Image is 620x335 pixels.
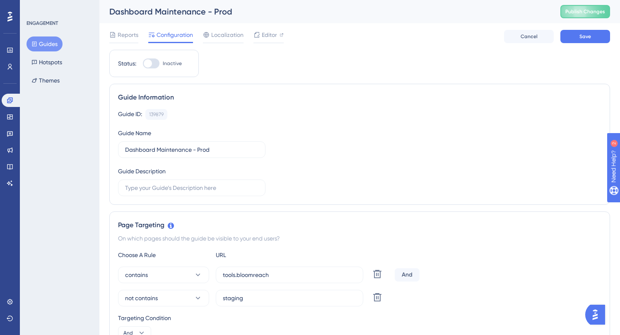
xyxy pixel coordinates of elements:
[27,73,65,88] button: Themes
[560,5,610,18] button: Publish Changes
[19,2,52,12] span: Need Help?
[118,109,142,120] div: Guide ID:
[565,8,605,15] span: Publish Changes
[125,293,158,303] span: not contains
[211,30,244,40] span: Localization
[27,20,58,27] div: ENGAGEMENT
[27,36,63,51] button: Guides
[149,111,164,118] div: 139879
[27,55,67,70] button: Hotspots
[560,30,610,43] button: Save
[118,290,209,306] button: not contains
[118,313,601,323] div: Targeting Condition
[125,270,148,280] span: contains
[109,6,540,17] div: Dashboard Maintenance - Prod
[216,250,307,260] div: URL
[118,233,601,243] div: On which pages should the guide be visible to your end users?
[585,302,610,327] iframe: UserGuiding AI Assistant Launcher
[118,58,136,68] div: Status:
[504,30,554,43] button: Cancel
[223,294,356,303] input: yourwebsite.com/path
[521,33,538,40] span: Cancel
[118,250,209,260] div: Choose A Rule
[118,128,151,138] div: Guide Name
[125,183,258,192] input: Type your Guide’s Description here
[157,30,193,40] span: Configuration
[395,268,420,282] div: And
[58,4,60,11] div: 2
[118,220,601,230] div: Page Targeting
[118,267,209,283] button: contains
[579,33,591,40] span: Save
[118,166,166,176] div: Guide Description
[118,30,138,40] span: Reports
[118,92,601,102] div: Guide Information
[262,30,277,40] span: Editor
[163,60,182,67] span: Inactive
[223,270,356,279] input: yourwebsite.com/path
[125,145,258,154] input: Type your Guide’s Name here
